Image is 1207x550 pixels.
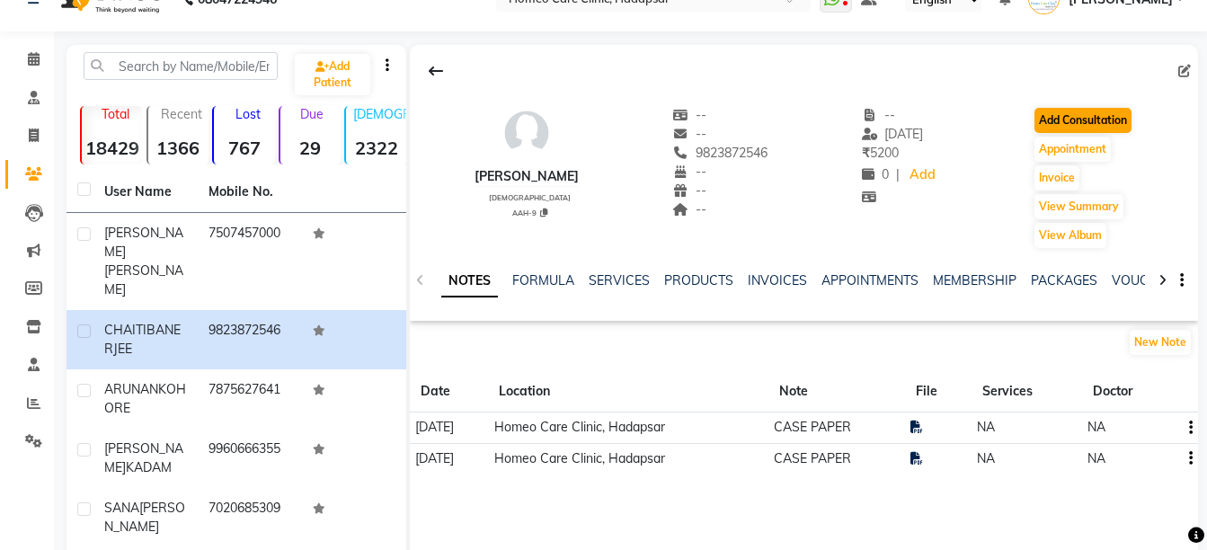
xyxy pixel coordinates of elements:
span: [DATE] [415,419,454,435]
td: 9823872546 [198,310,302,369]
span: 9823872546 [673,145,768,161]
span: 5200 [862,145,899,161]
p: Recent [155,106,209,122]
span: -- [673,107,707,123]
th: Services [972,371,1082,412]
span: 0 [862,166,889,182]
span: [PERSON_NAME] [104,500,185,535]
th: User Name [93,172,198,213]
td: CASE PAPER [768,412,905,444]
span: -- [673,126,707,142]
td: 7875627641 [198,369,302,429]
div: AAH-9 [482,206,579,218]
td: Homeo Care Clinic, Hadapsar [488,443,768,474]
span: NA [1087,419,1105,435]
strong: 29 [280,137,342,159]
span: [PERSON_NAME] [104,225,183,260]
th: Location [488,371,768,412]
a: PRODUCTS [664,272,733,288]
span: [DEMOGRAPHIC_DATA] [489,193,571,202]
span: [PERSON_NAME] [104,440,183,475]
div: Back to Client [417,54,455,88]
button: View Summary [1034,194,1123,219]
a: VOUCHERS [1112,272,1183,288]
button: View Album [1034,223,1106,248]
button: Add Consultation [1034,108,1132,133]
p: Due [284,106,342,122]
strong: 18429 [82,137,143,159]
td: CASE PAPER [768,443,905,474]
span: NA [977,419,995,435]
td: 9960666355 [198,429,302,488]
p: Lost [221,106,275,122]
td: Homeo Care Clinic, Hadapsar [488,412,768,444]
a: Add [907,163,938,188]
span: [DATE] [862,126,924,142]
img: avatar [500,106,554,160]
button: Invoice [1034,165,1079,191]
span: -- [673,182,707,199]
a: INVOICES [748,272,807,288]
th: Doctor [1082,371,1176,412]
a: MEMBERSHIP [933,272,1016,288]
th: File [905,371,972,412]
span: [PERSON_NAME] [104,262,183,297]
span: [DATE] [415,450,454,466]
span: ARUNANKO [104,381,176,397]
span: NA [1087,450,1105,466]
a: PACKAGES [1031,272,1097,288]
td: 7020685309 [198,488,302,547]
p: Total [89,106,143,122]
button: New Note [1130,330,1191,355]
span: | [896,165,900,184]
span: SANA [104,500,139,516]
span: CHAITI [104,322,146,338]
span: NA [977,450,995,466]
a: Add Patient [295,54,369,95]
span: -- [673,164,707,180]
input: Search by Name/Mobile/Email/Code [84,52,278,80]
td: 7507457000 [198,213,302,310]
th: Mobile No. [198,172,302,213]
a: FORMULA [512,272,574,288]
th: Note [768,371,905,412]
th: Date [410,371,489,412]
strong: 767 [214,137,275,159]
a: APPOINTMENTS [821,272,919,288]
strong: 2322 [346,137,407,159]
span: KADAM [126,459,172,475]
strong: 1366 [148,137,209,159]
span: -- [862,107,896,123]
button: Appointment [1034,137,1111,162]
p: [DEMOGRAPHIC_DATA] [353,106,407,122]
a: NOTES [441,265,498,297]
div: [PERSON_NAME] [475,167,579,186]
span: -- [673,201,707,217]
a: SERVICES [589,272,650,288]
span: ₹ [862,145,870,161]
